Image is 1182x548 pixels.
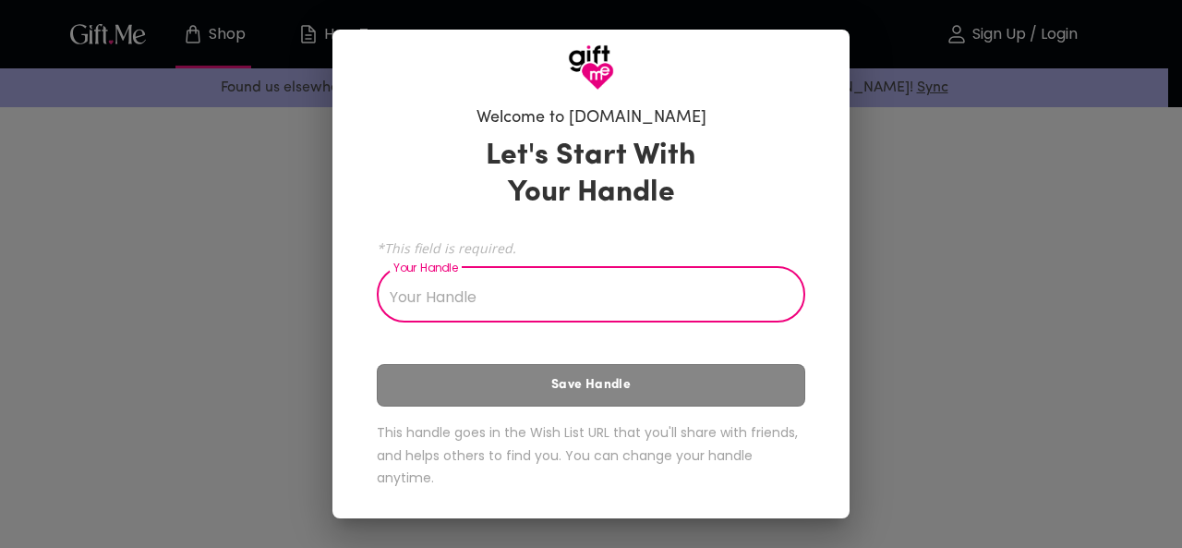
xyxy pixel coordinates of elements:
h6: Welcome to [DOMAIN_NAME] [476,107,706,129]
input: Your Handle [377,271,785,323]
h6: This handle goes in the Wish List URL that you'll share with friends, and helps others to find yo... [377,421,805,490]
span: *This field is required. [377,239,805,257]
h3: Let's Start With Your Handle [463,138,719,212]
img: GiftMe Logo [568,44,614,91]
